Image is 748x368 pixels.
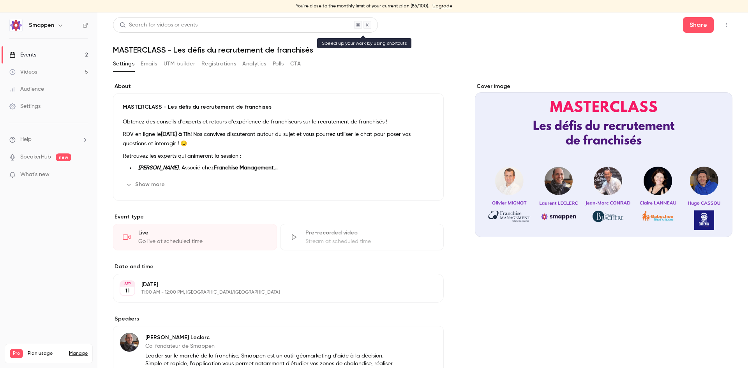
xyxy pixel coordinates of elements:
p: RDV en ligne le ! Nos convives discuteront autour du sujet et vous pourrez utiliser le chat pour ... [123,130,434,148]
strong: Franchise Management [214,165,273,171]
label: Cover image [475,83,732,90]
div: Pre-recorded videoStream at scheduled time [280,224,444,250]
strong: [DATE] à 11h [161,132,191,137]
span: What's new [20,171,49,179]
div: Stream at scheduled time [305,238,434,245]
div: Live [138,229,267,237]
button: Emails [141,58,157,70]
div: Events [9,51,36,59]
button: Registrations [201,58,236,70]
p: Co-fondateur de Smappen [145,342,393,350]
span: new [56,153,71,161]
img: Smappen [10,19,22,32]
div: SEP [120,281,134,287]
h1: MASTERCLASS - Les défis du recrutement de franchisés [113,45,732,55]
button: CTA [290,58,301,70]
label: Speakers [113,315,444,323]
label: Date and time [113,263,444,271]
p: Retrouvez les experts qui animeront la session : [123,151,434,161]
button: Share [683,17,714,33]
button: Analytics [242,58,266,70]
span: Plan usage [28,350,64,357]
div: Pre-recorded video [305,229,434,237]
p: MASTERCLASS - Les défis du recrutement de franchisés [123,103,434,111]
div: Search for videos or events [120,21,198,29]
button: Show more [123,178,169,191]
h6: Smappen [29,21,54,29]
span: Help [20,136,32,144]
li: , Associé chez , [135,164,434,172]
img: Laurent Leclerc [120,333,139,352]
button: Settings [113,58,134,70]
div: LiveGo live at scheduled time [113,224,277,250]
li: help-dropdown-opener [9,136,88,144]
div: Audience [9,85,44,93]
p: Event type [113,213,444,221]
iframe: Noticeable Trigger [79,171,88,178]
button: Polls [273,58,284,70]
div: Videos [9,68,37,76]
p: 11 [125,287,130,295]
div: Go live at scheduled time [138,238,267,245]
p: [PERSON_NAME] Leclerc [145,334,393,342]
strong: [PERSON_NAME] [138,165,178,171]
a: Upgrade [432,3,452,9]
label: About [113,83,444,90]
button: UTM builder [164,58,195,70]
a: Manage [69,350,88,357]
p: [DATE] [141,281,402,289]
div: Settings [9,102,41,110]
section: Cover image [475,83,732,237]
p: 11:00 AM - 12:00 PM, [GEOGRAPHIC_DATA]/[GEOGRAPHIC_DATA] [141,289,402,296]
span: Pro [10,349,23,358]
a: SpeakerHub [20,153,51,161]
p: Obtenez des conseils d'experts et retours d'expérience de franchiseurs sur le recrutement de fran... [123,117,434,127]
